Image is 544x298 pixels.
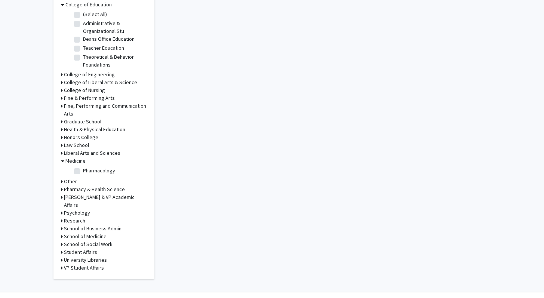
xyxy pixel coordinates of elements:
[65,157,86,165] h3: Medicine
[83,167,115,175] label: Pharmacology
[64,217,85,225] h3: Research
[64,141,89,149] h3: Law School
[64,264,104,272] h3: VP Student Affairs
[83,35,135,43] label: Deans Office Education
[64,149,120,157] h3: Liberal Arts and Sciences
[64,185,125,193] h3: Pharmacy & Health Science
[6,264,32,292] iframe: Chat
[64,102,147,118] h3: Fine, Performing and Communication Arts
[64,133,98,141] h3: Honors College
[64,240,113,248] h3: School of Social Work
[64,118,101,126] h3: Graduate School
[65,1,112,9] h3: College of Education
[64,86,105,94] h3: College of Nursing
[64,71,115,79] h3: College of Engineering
[64,178,77,185] h3: Other
[83,44,124,52] label: Teacher Education
[64,225,122,233] h3: School of Business Admin
[83,53,145,69] label: Theoretical & Behavior Foundations
[64,248,97,256] h3: Student Affairs
[64,94,115,102] h3: Fine & Performing Arts
[64,233,107,240] h3: School of Medicine
[64,126,125,133] h3: Health & Physical Education
[64,256,107,264] h3: University Libraries
[83,10,107,18] label: (Select All)
[64,79,137,86] h3: College of Liberal Arts & Science
[64,193,147,209] h3: [PERSON_NAME] & VP Academic Affairs
[64,209,90,217] h3: Psychology
[83,19,145,35] label: Administrative & Organizational Stu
